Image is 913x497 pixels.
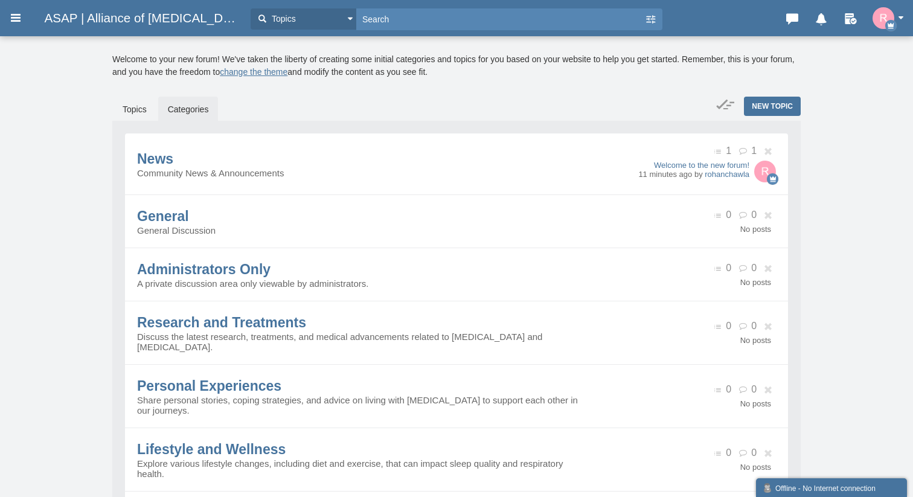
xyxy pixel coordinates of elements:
span: 0 [726,263,731,273]
a: New Topic [744,97,801,116]
span: 0 [726,384,731,394]
span: 0 [726,447,731,458]
a: Administrators Only [137,261,271,277]
a: Personal Experiences [137,378,281,394]
div: Offline - No Internet connection [762,481,901,494]
a: ASAP | Alliance of [MEDICAL_DATA] Partners [28,7,245,29]
a: Categories [158,97,219,122]
a: Topics [113,97,156,122]
a: Welcome to the new forum! [638,161,749,170]
span: 0 [726,210,731,220]
time: 11 minutes ago [638,170,692,179]
span: 0 [751,447,757,458]
a: News [137,151,173,167]
span: 0 [726,321,731,331]
a: General [137,208,189,224]
img: AIElt+OkQggECxAYAWDUw4BBPwCBJbfjpEIIBAsQGAFg1MOAQT8Av8D3gtivqp+aBUAAAAASUVORK5CYII= [873,7,894,29]
span: 0 [751,384,757,394]
span: 0 [751,263,757,273]
a: rohanchawla [705,170,749,179]
span: ASAP | Alliance of [MEDICAL_DATA] Partners [44,11,245,25]
div: Welcome to your new forum! We've taken the liberty of creating some initial categories and topics... [112,53,801,79]
input: Search [356,8,644,30]
button: Topics [251,8,356,30]
span: New Topic [752,102,793,111]
img: AIElt+OkQggECxAYAWDUw4BBPwCBJbfjpEIIBAsQGAFg1MOAQT8Av8D3gtivqp+aBUAAAAASUVORK5CYII= [754,161,776,182]
span: 1 [751,146,757,156]
a: change the theme [220,67,287,77]
span: Topics [269,13,296,25]
span: 0 [751,321,757,331]
span: 0 [751,210,757,220]
a: Research and Treatments [137,315,306,330]
span: 1 [726,146,731,156]
a: Lifestyle and Wellness [137,441,286,457]
img: pfavico.ico [28,14,44,24]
